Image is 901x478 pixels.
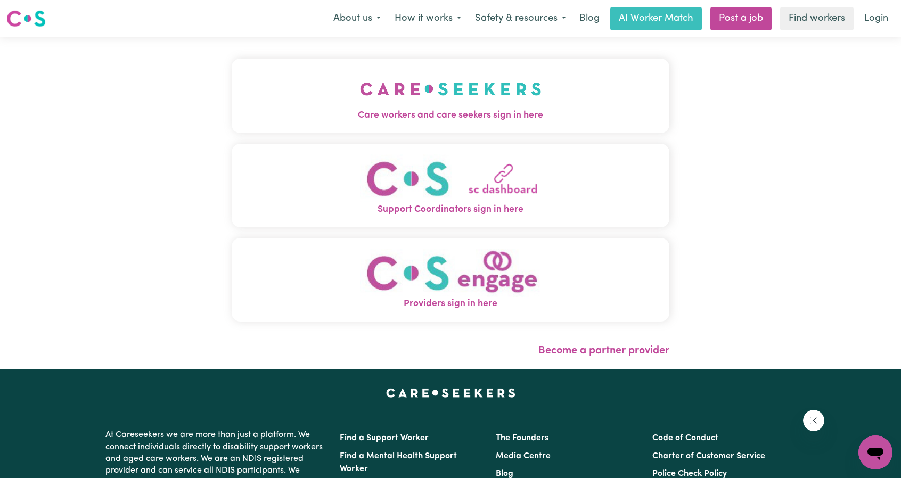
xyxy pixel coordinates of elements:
button: How it works [388,7,468,30]
span: Care workers and care seekers sign in here [232,109,669,122]
span: Providers sign in here [232,297,669,311]
a: Careseekers home page [386,389,515,397]
button: About us [326,7,388,30]
a: AI Worker Match [610,7,702,30]
a: Media Centre [496,452,551,460]
a: Police Check Policy [652,469,727,478]
a: Find a Mental Health Support Worker [340,452,457,473]
a: Post a job [710,7,772,30]
button: Safety & resources [468,7,573,30]
a: Charter of Customer Service [652,452,765,460]
iframe: Close message [803,410,824,431]
img: Careseekers logo [6,9,46,28]
button: Care workers and care seekers sign in here [232,59,669,133]
a: Careseekers logo [6,6,46,31]
button: Providers sign in here [232,238,669,322]
a: Code of Conduct [652,434,718,442]
a: Blog [573,7,606,30]
a: Login [858,7,895,30]
a: Find workers [780,7,854,30]
a: Blog [496,469,513,478]
span: Need any help? [6,7,64,16]
a: Find a Support Worker [340,434,429,442]
a: Become a partner provider [538,345,669,356]
iframe: Button to launch messaging window [858,435,892,469]
a: The Founders [496,434,548,442]
span: Support Coordinators sign in here [232,203,669,217]
button: Support Coordinators sign in here [232,144,669,227]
